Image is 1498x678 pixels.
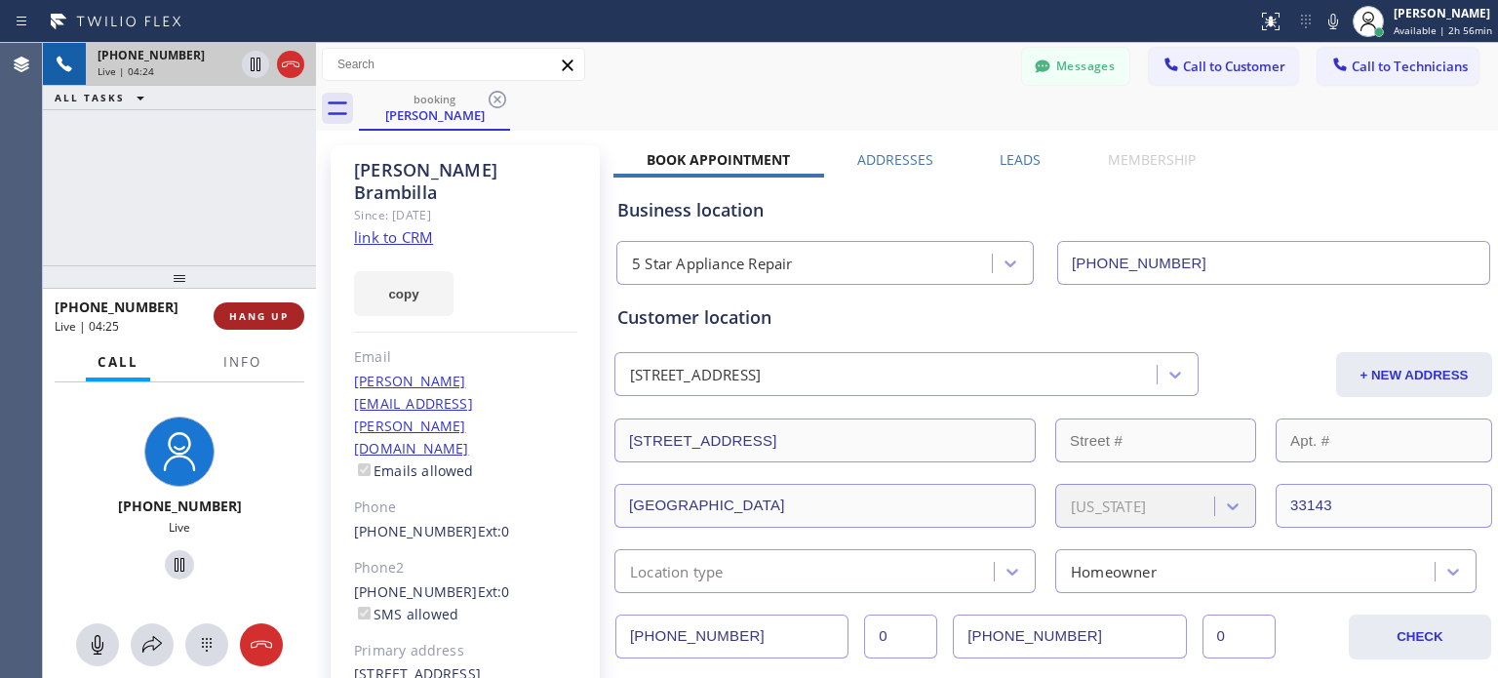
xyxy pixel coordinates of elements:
div: [STREET_ADDRESS] [630,364,761,386]
input: Emails allowed [358,463,371,476]
span: Live | 04:25 [55,318,119,335]
button: Info [212,343,273,381]
input: Search [323,49,584,80]
div: [PERSON_NAME] [361,106,508,124]
button: Call [86,343,150,381]
label: Emails allowed [354,461,474,480]
button: Mute [1320,8,1347,35]
span: ALL TASKS [55,91,125,104]
div: Phone2 [354,557,577,579]
input: Ext. [864,615,937,658]
button: ALL TASKS [43,86,164,109]
span: Call to Customer [1183,58,1285,75]
button: + NEW ADDRESS [1336,352,1492,397]
div: booking [361,92,508,106]
button: Hold Customer [242,51,269,78]
span: [PHONE_NUMBER] [98,47,205,63]
button: copy [354,271,453,316]
button: Open dialpad [185,623,228,666]
label: Membership [1108,150,1196,169]
span: Ext: 0 [478,582,510,601]
label: Leads [1000,150,1041,169]
a: [PERSON_NAME][EMAIL_ADDRESS][PERSON_NAME][DOMAIN_NAME] [354,372,473,458]
span: Live | 04:24 [98,64,154,78]
span: Call [98,353,138,371]
span: Call to Technicians [1352,58,1468,75]
label: Book Appointment [647,150,790,169]
label: SMS allowed [354,605,458,623]
div: Since: [DATE] [354,204,577,226]
div: [PERSON_NAME] Brambilla [354,159,577,204]
input: City [614,484,1036,528]
button: HANG UP [214,302,304,330]
span: Info [223,353,261,371]
a: link to CRM [354,227,433,247]
input: Address [614,419,1036,462]
input: Street # [1055,419,1256,462]
label: Addresses [857,150,933,169]
input: Apt. # [1276,419,1492,462]
a: [PHONE_NUMBER] [354,582,478,601]
button: Hang up [277,51,304,78]
span: [PHONE_NUMBER] [55,298,178,316]
input: Phone Number 2 [953,615,1186,658]
span: HANG UP [229,309,289,323]
button: Mute [76,623,119,666]
div: Phone [354,497,577,519]
div: Email [354,346,577,369]
input: SMS allowed [358,607,371,619]
span: Available | 2h 56min [1394,23,1492,37]
span: [PHONE_NUMBER] [118,497,242,515]
div: Business location [617,197,1489,223]
button: Hang up [240,623,283,666]
input: Phone Number [1057,241,1490,285]
div: 5 Star Appliance Repair [632,253,793,275]
span: Ext: 0 [478,522,510,540]
button: Open directory [131,623,174,666]
a: [PHONE_NUMBER] [354,522,478,540]
div: Homeowner [1071,560,1157,582]
div: Primary address [354,640,577,662]
input: Phone Number [615,615,848,658]
div: Location type [630,560,724,582]
button: Call to Customer [1149,48,1298,85]
button: Hold Customer [165,550,194,579]
div: [PERSON_NAME] [1394,5,1492,21]
button: Call to Technicians [1318,48,1478,85]
button: CHECK [1349,615,1491,659]
button: Messages [1022,48,1129,85]
input: ZIP [1276,484,1492,528]
input: Ext. 2 [1202,615,1276,658]
div: Federico Brambilla [361,87,508,129]
div: Customer location [617,304,1489,331]
span: Live [169,519,190,536]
